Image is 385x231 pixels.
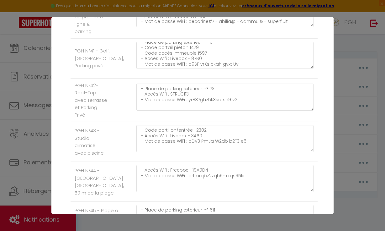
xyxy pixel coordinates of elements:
label: PGH N°44 - [GEOGRAPHIC_DATA] [GEOGRAPHIC_DATA], 50 m de la plage [75,167,124,196]
label: PGH N°41 - Golf, [GEOGRAPHIC_DATA], Parking privé [75,47,124,69]
label: PGH N°42-Roof-Top avec Terrasse et Parking Privé [75,82,108,119]
label: PGH N°43 - Studio climatisé avec piscine [75,127,108,157]
button: Ouvrir le widget de chat LiveChat [5,3,24,21]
